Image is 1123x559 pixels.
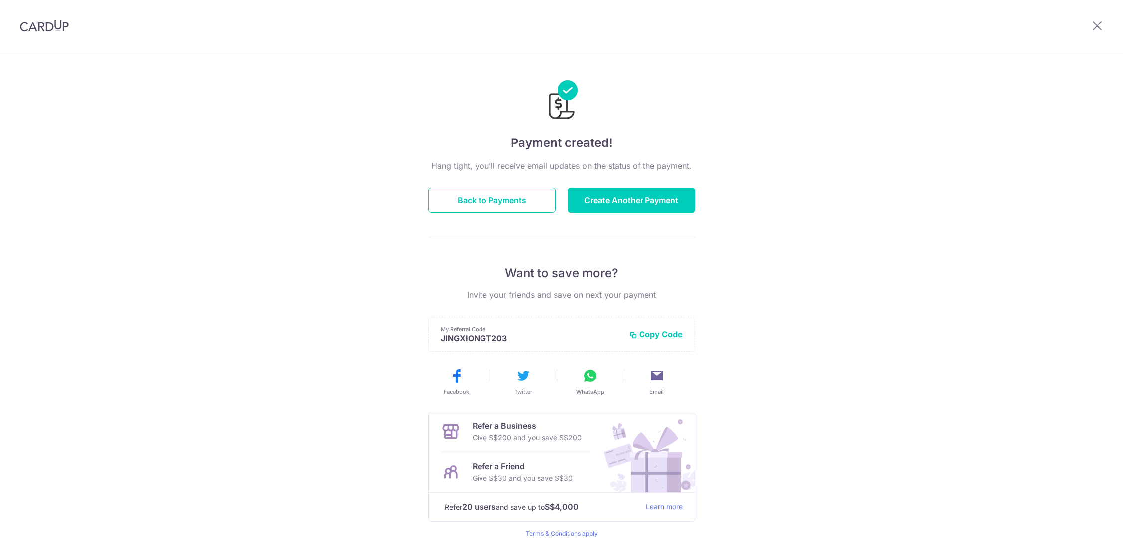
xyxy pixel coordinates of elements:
[568,188,695,213] button: Create Another Payment
[441,333,621,343] p: JINGXIONGT203
[576,388,604,396] span: WhatsApp
[473,460,573,472] p: Refer a Friend
[428,289,695,301] p: Invite your friends and save on next your payment
[594,412,695,492] img: Refer
[428,134,695,152] h4: Payment created!
[473,472,573,484] p: Give S$30 and you save S$30
[646,501,683,513] a: Learn more
[473,432,582,444] p: Give S$200 and you save S$200
[462,501,496,513] strong: 20 users
[428,265,695,281] p: Want to save more?
[629,329,683,339] button: Copy Code
[514,388,532,396] span: Twitter
[428,160,695,172] p: Hang tight, you’ll receive email updates on the status of the payment.
[649,388,664,396] span: Email
[561,368,620,396] button: WhatsApp
[20,20,69,32] img: CardUp
[545,501,579,513] strong: S$4,000
[428,188,556,213] button: Back to Payments
[494,368,553,396] button: Twitter
[441,325,621,333] p: My Referral Code
[444,388,469,396] span: Facebook
[473,420,582,432] p: Refer a Business
[427,368,486,396] button: Facebook
[546,80,578,122] img: Payments
[526,530,598,537] a: Terms & Conditions apply
[628,368,686,396] button: Email
[445,501,638,513] p: Refer and save up to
